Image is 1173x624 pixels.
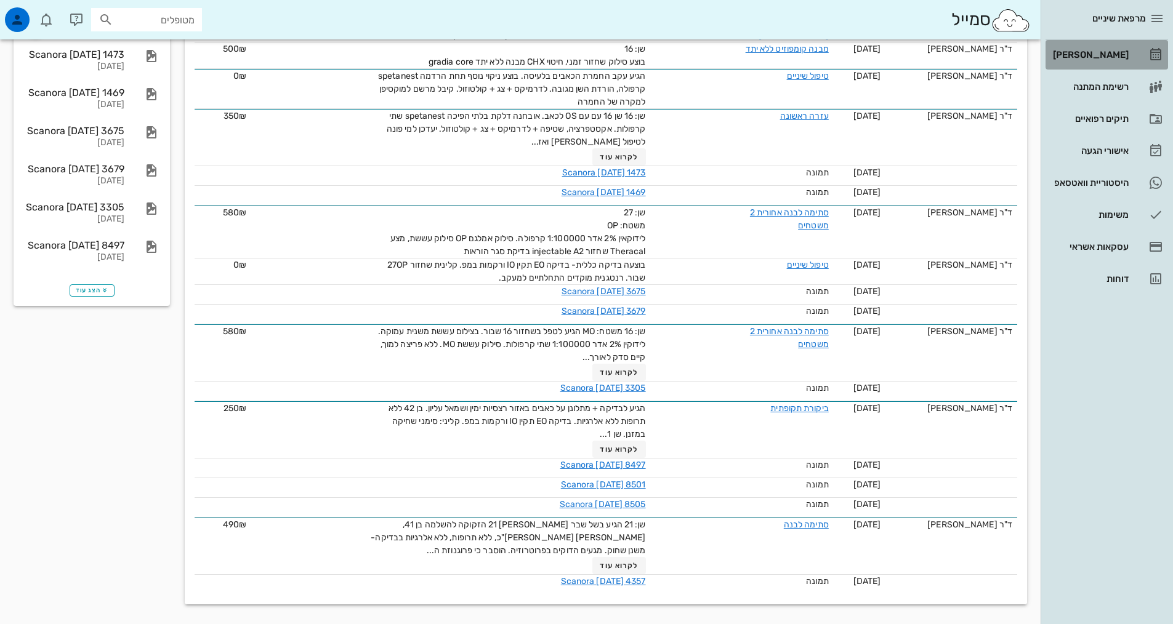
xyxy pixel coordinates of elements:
[600,561,638,570] span: לקרוא עוד
[806,383,829,393] span: תמונה
[853,499,881,510] span: [DATE]
[853,326,881,337] span: [DATE]
[1050,242,1129,252] div: עסקאות אשראי
[1046,136,1168,166] a: אישורי הגעה
[562,306,646,316] a: Scanora [DATE] 3679
[223,519,246,530] span: 490₪
[806,479,829,490] span: תמונה
[25,62,124,72] div: [DATE]
[25,176,124,186] div: [DATE]
[1046,264,1168,294] a: דוחות
[1046,200,1168,230] a: משימות
[224,403,246,414] span: 250₪
[780,111,829,121] a: עזרה ראשונה
[1050,146,1129,156] div: אישורי הגעה
[592,148,646,166] button: לקרוא עוד
[951,7,1031,33] div: סמייל
[592,441,646,458] button: לקרוא עוד
[806,286,829,297] span: תמונה
[853,306,881,316] span: [DATE]
[405,17,646,41] span: שן: 16 בוצעה הכנת השן לכתר, הכנת כ"ז הדבקה בדורלון בדיקת סגר הוראות
[223,326,246,337] span: 580₪
[1092,13,1146,24] span: מרפאת שיניים
[890,206,1012,219] div: ד"ר [PERSON_NAME]
[25,214,124,225] div: [DATE]
[784,519,829,530] a: סתימה לבנה
[890,110,1012,122] div: ד"ר [PERSON_NAME]
[890,325,1012,338] div: ד"ר [PERSON_NAME]
[853,71,881,81] span: [DATE]
[25,87,124,98] div: Scanora [DATE] 1469
[787,71,829,81] a: טיפול שיניים
[562,167,646,178] a: Scanora [DATE] 1473
[25,239,124,251] div: Scanora [DATE] 8497
[750,207,829,231] a: סתימה לבנה אחורית 2 משטחים
[560,499,646,510] a: Scanora [DATE] 8505
[890,258,1012,271] div: ד"ר [PERSON_NAME]
[562,187,646,198] a: Scanora [DATE] 1469
[1046,168,1168,198] a: היסטוריית וואטסאפ
[806,460,829,470] span: תמונה
[770,403,828,414] a: ביקורת תקופתית
[1050,178,1129,188] div: היסטוריית וואטסאפ
[1046,104,1168,134] a: תיקים רפואיים
[560,460,646,470] a: Scanora [DATE] 8497
[853,383,881,393] span: [DATE]
[1050,50,1129,60] div: [PERSON_NAME]
[25,252,124,263] div: [DATE]
[853,519,881,530] span: [DATE]
[25,49,124,60] div: Scanora [DATE] 1473
[890,518,1012,531] div: ד"ר [PERSON_NAME]
[787,260,829,270] a: טיפול שיניים
[759,17,828,41] a: כתר זמני [PERSON_NAME]
[1046,72,1168,102] a: רשימת המתנה
[70,284,115,297] button: הצג עוד
[25,100,124,110] div: [DATE]
[853,111,881,121] span: [DATE]
[1046,40,1168,70] a: [PERSON_NAME]
[36,10,44,17] span: תג
[853,479,881,490] span: [DATE]
[387,260,646,283] span: בוצעה בדיקה כללית- בדיקה EO תקין IO ורקמות במפ. קלינית שחזור 27OP שבור. רנטגנית מוקדים התחלתיים ל...
[806,499,829,510] span: תמונה
[806,167,829,178] span: תמונה
[25,138,124,148] div: [DATE]
[25,125,124,137] div: Scanora [DATE] 3675
[371,519,645,556] span: שן: 21 הגיע בשל שבר [PERSON_NAME] 21 הזקוקה להשלמה בן 41, [PERSON_NAME] [PERSON_NAME]"כ, ללא תרופ...
[1050,82,1129,92] div: רשימת המתנה
[600,153,638,161] span: לקרוא עוד
[890,402,1012,415] div: ד"ר [PERSON_NAME]
[561,479,646,490] a: Scanora [DATE] 8501
[233,260,246,270] span: 0₪
[233,71,246,81] span: 0₪
[592,364,646,381] button: לקרוא עוד
[561,576,646,586] a: Scanora [DATE] 4357
[853,260,881,270] span: [DATE]
[429,44,646,67] span: שן: 16 בוצע סילוק שחזור זמני, חיטוי CHX מבנה ללא יתד gradia core
[853,403,881,414] span: [DATE]
[389,403,646,439] span: הגיע לבדיקה + מתלונן על כאבים באזור רצסיות ימין ושמאל עליון. בן 42 ללא תרופות ללא אלרגיות. בדיקה ...
[592,557,646,574] button: לקרוא עוד
[853,576,881,586] span: [DATE]
[853,460,881,470] span: [DATE]
[600,445,638,454] span: לקרוא עוד
[853,286,881,297] span: [DATE]
[890,70,1012,82] div: ד"ר [PERSON_NAME]
[1046,232,1168,262] a: עסקאות אשראי
[890,42,1012,55] div: ד"ר [PERSON_NAME]
[378,326,646,362] span: שן: 16 משטח: MO הגיע לטפל בשחזור 16 שבור. בצילום עששת משנית עמוקה. לידוקין 2% אדר 1:100000 שתי קר...
[76,287,108,294] span: הצג עוד
[25,201,124,213] div: Scanora [DATE] 3305
[223,44,246,54] span: 500₪
[224,111,246,121] span: 350₪
[806,576,829,586] span: תמונה
[560,383,646,393] a: Scanora [DATE] 3305
[746,44,829,54] a: מבנה קומפוזיט ללא יתד
[562,286,646,297] a: Scanora [DATE] 3675
[806,306,829,316] span: תמונה
[991,8,1031,33] img: SmileCloud logo
[25,163,124,175] div: Scanora [DATE] 3679
[853,44,881,54] span: [DATE]
[1050,274,1129,284] div: דוחות
[600,368,638,377] span: לקרוא עוד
